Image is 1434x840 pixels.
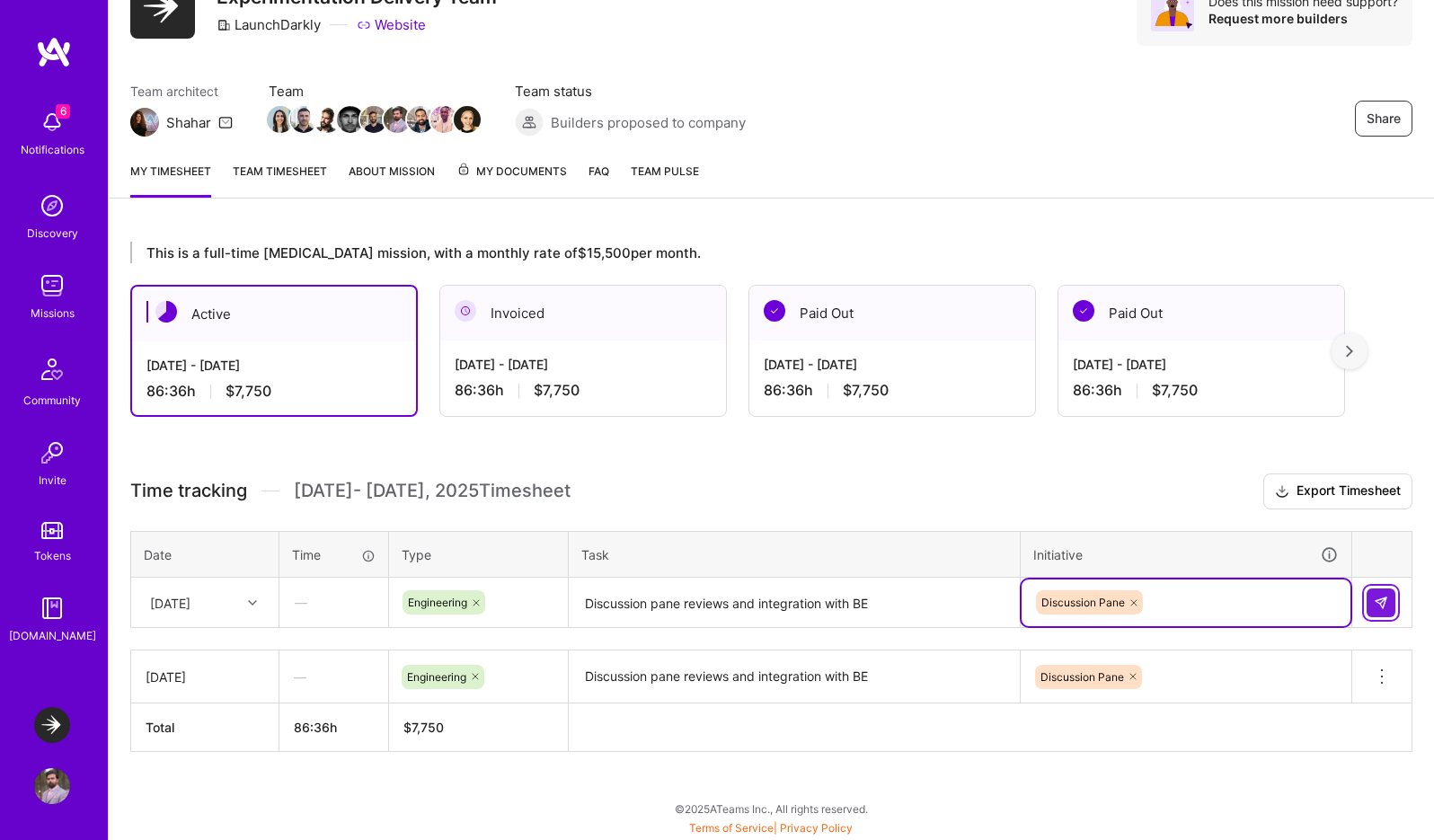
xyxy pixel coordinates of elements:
[385,104,409,135] a: Team Member Avatar
[571,579,1018,627] textarea: Discussion pane reviews and integration with BE
[456,104,479,135] a: Team Member Avatar
[34,435,70,471] img: Invite
[1073,300,1094,322] img: Paid Out
[34,188,70,224] img: discovery
[146,668,264,686] div: [DATE]
[218,115,233,129] i: icon Mail
[279,653,388,701] div: —
[248,598,257,607] i: icon Chevron
[409,104,432,135] a: Team Member Avatar
[31,348,74,391] img: Community
[389,531,569,578] th: Type
[515,82,746,101] span: Team status
[130,82,233,101] span: Team architect
[339,104,362,135] a: Team Member Avatar
[279,703,389,752] th: 86:36h
[631,164,699,178] span: Team Pulse
[27,224,78,243] div: Discovery
[455,355,712,374] div: [DATE] - [DATE]
[1033,544,1339,565] div: Initiative
[1152,381,1198,400] span: $7,750
[34,590,70,626] img: guide book
[1040,670,1124,684] span: Discussion Pane
[455,381,712,400] div: 86:36 h
[146,382,402,401] div: 86:36 h
[843,381,889,400] span: $7,750
[217,15,321,34] div: LaunchDarkly
[217,18,231,32] i: icon CompanyGray
[455,300,476,322] img: Invoiced
[146,356,402,375] div: [DATE] - [DATE]
[1073,381,1330,400] div: 86:36 h
[534,381,580,400] span: $7,750
[269,104,292,135] a: Team Member Avatar
[34,707,70,743] img: LaunchDarkly: Experimentation Delivery Team
[131,531,279,578] th: Date
[384,106,411,133] img: Team Member Avatar
[30,768,75,804] a: User Avatar
[226,382,271,401] span: $7,750
[9,626,96,645] div: [DOMAIN_NAME]
[34,546,71,565] div: Tokens
[407,106,434,133] img: Team Member Avatar
[39,471,66,490] div: Invite
[31,304,75,323] div: Missions
[551,113,746,132] span: Builders proposed to company
[1367,110,1401,128] span: Share
[1208,10,1398,27] div: Request more builders
[290,106,317,133] img: Team Member Avatar
[269,82,479,101] span: Team
[1346,345,1353,358] img: right
[689,821,853,835] span: |
[764,355,1021,374] div: [DATE] - [DATE]
[292,545,376,564] div: Time
[267,106,294,133] img: Team Member Avatar
[130,108,159,137] img: Team Architect
[1058,286,1344,340] div: Paid Out
[407,670,466,684] span: Engineering
[430,106,457,133] img: Team Member Avatar
[315,104,339,135] a: Team Member Avatar
[150,593,190,612] div: [DATE]
[292,104,315,135] a: Team Member Avatar
[294,480,571,502] span: [DATE] - [DATE] , 2025 Timesheet
[41,522,63,539] img: tokens
[456,162,567,198] a: My Documents
[689,821,774,835] a: Terms of Service
[631,162,699,198] a: Team Pulse
[389,703,569,752] th: $7,750
[23,391,81,410] div: Community
[1073,355,1330,374] div: [DATE] - [DATE]
[349,162,435,198] a: About Mission
[764,381,1021,400] div: 86:36 h
[408,596,467,609] span: Engineering
[166,113,211,132] div: Shahar
[36,36,72,68] img: logo
[357,15,426,34] a: Website
[34,104,70,140] img: bell
[1041,596,1125,609] span: Discussion Pane
[337,106,364,133] img: Team Member Avatar
[233,162,327,198] a: Team timesheet
[1355,101,1412,137] button: Share
[360,106,387,133] img: Team Member Avatar
[314,106,341,133] img: Team Member Avatar
[362,104,385,135] a: Team Member Avatar
[589,162,609,198] a: FAQ
[30,707,75,743] a: LaunchDarkly: Experimentation Delivery Team
[432,104,456,135] a: Team Member Avatar
[130,242,1350,263] div: This is a full-time [MEDICAL_DATA] mission, with a monthly rate of $15,500 per month.
[34,768,70,804] img: User Avatar
[454,106,481,133] img: Team Member Avatar
[1374,596,1388,610] img: Submit
[131,703,279,752] th: Total
[456,162,567,181] span: My Documents
[130,162,211,198] a: My timesheet
[1263,473,1412,509] button: Export Timesheet
[155,301,177,323] img: Active
[764,300,785,322] img: Paid Out
[571,652,1018,702] textarea: Discussion pane reviews and integration with BE
[108,786,1434,831] div: © 2025 ATeams Inc., All rights reserved.
[56,104,70,119] span: 6
[34,268,70,304] img: teamwork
